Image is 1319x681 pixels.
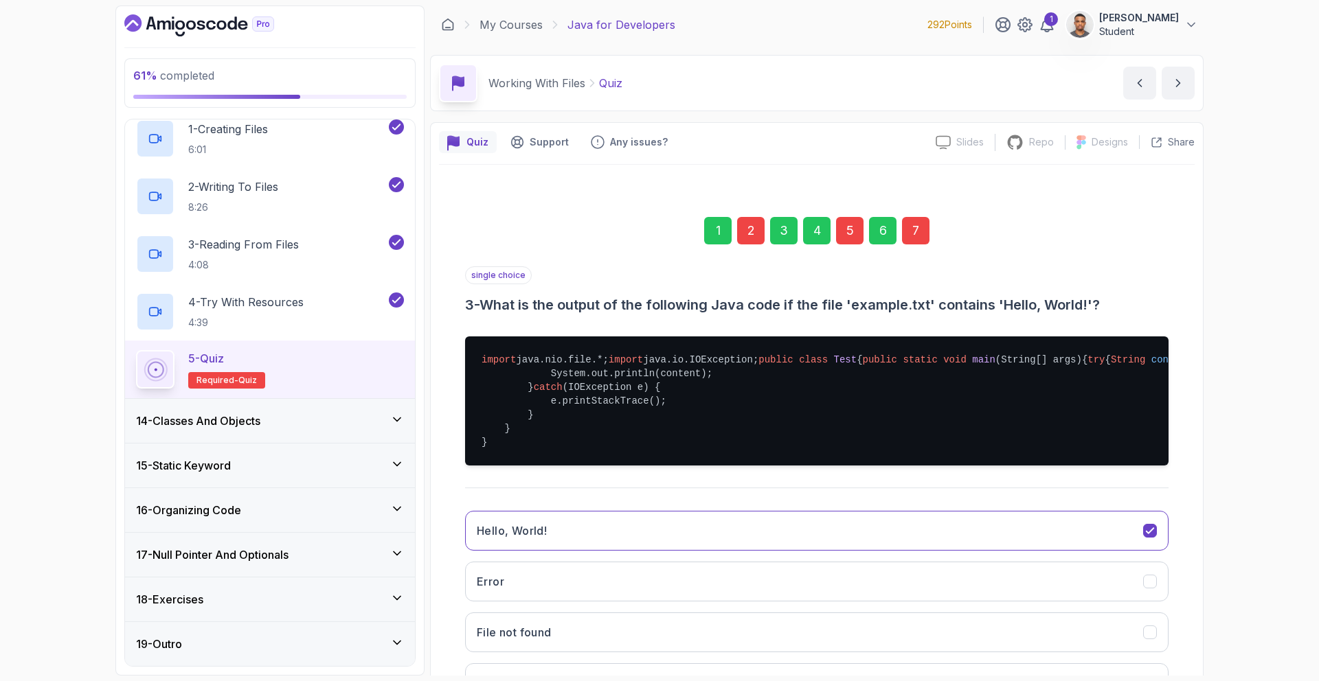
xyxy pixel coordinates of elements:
p: 6:01 [188,143,268,157]
div: 3 [770,217,798,244]
p: Any issues? [610,135,668,149]
p: 1 - Creating Files [188,121,268,137]
span: try [1087,354,1105,365]
p: Slides [956,135,984,149]
p: Quiz [599,75,622,91]
button: File not found [465,612,1169,652]
h3: 15 - Static Keyword [136,457,231,474]
span: import [482,354,516,365]
p: 4 - Try With Resources [188,294,304,310]
span: quiz [238,375,257,386]
button: user profile image[PERSON_NAME]Student [1066,11,1198,38]
p: Quiz [466,135,488,149]
p: Working With Files [488,75,585,91]
button: Share [1139,135,1195,149]
div: 5 [836,217,864,244]
button: Feedback button [583,131,676,153]
div: 4 [803,217,831,244]
span: 61 % [133,69,157,82]
span: content [1151,354,1192,365]
button: next content [1162,67,1195,100]
span: public [863,354,897,365]
pre: java.nio.file.*; java.io.IOException; { { { Files.readString(Path.of( )); System.out.println(cont... [465,336,1169,465]
a: My Courses [480,16,543,33]
span: static [903,354,937,365]
button: quiz button [439,131,497,153]
button: 1-Creating Files6:01 [136,119,404,158]
p: 4:39 [188,316,304,330]
button: Error [465,562,1169,601]
span: catch [534,382,563,393]
button: 19-Outro [125,622,415,666]
div: 1 [704,217,732,244]
h3: 19 - Outro [136,636,182,652]
p: 4:08 [188,258,299,272]
button: 5-QuizRequired-quiz [136,350,404,389]
h3: Hello, World! [477,522,547,539]
span: class [799,354,828,365]
button: Support button [502,131,577,153]
span: import [609,354,643,365]
div: 6 [869,217,897,244]
p: 8:26 [188,200,278,214]
h3: File not found [477,624,552,640]
p: Designs [1092,135,1128,149]
span: main [972,354,995,365]
a: Dashboard [441,18,455,32]
h3: 3 - What is the output of the following Java code if the file 'example.txt' contains 'Hello, Worl... [465,295,1169,314]
button: 3-Reading From Files4:08 [136,235,404,273]
p: Support [530,135,569,149]
span: Test [834,354,857,365]
div: 2 [737,217,765,244]
button: 4-Try With Resources4:39 [136,292,404,331]
h3: Error [477,573,504,590]
h3: 14 - Classes And Objects [136,413,260,429]
button: 15-Static Keyword [125,443,415,487]
div: 7 [902,217,929,244]
span: Required- [196,375,238,386]
span: completed [133,69,214,82]
button: previous content [1123,67,1156,100]
button: 2-Writing To Files8:26 [136,177,404,216]
span: String [1111,354,1145,365]
p: Repo [1029,135,1054,149]
h3: 16 - Organizing Code [136,502,241,518]
p: [PERSON_NAME] [1099,11,1179,25]
p: 2 - Writing To Files [188,178,278,195]
button: 17-Null Pointer And Optionals [125,533,415,577]
p: single choice [465,266,532,284]
p: 5 - Quiz [188,350,224,367]
div: 1 [1044,12,1058,26]
span: public [758,354,793,365]
span: void [943,354,967,365]
img: user profile image [1067,12,1093,38]
button: 14-Classes And Objects [125,399,415,443]
p: 292 Points [927,18,972,32]
a: Dashboard [124,14,306,36]
button: 16-Organizing Code [125,488,415,532]
button: Hello, World! [465,511,1169,551]
span: (String[] args) [995,354,1082,365]
h3: 17 - Null Pointer And Optionals [136,546,289,563]
p: Share [1168,135,1195,149]
h3: 18 - Exercises [136,591,203,608]
p: 3 - Reading From Files [188,236,299,253]
p: Student [1099,25,1179,38]
a: 1 [1039,16,1055,33]
button: 18-Exercises [125,577,415,621]
p: Java for Developers [567,16,675,33]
